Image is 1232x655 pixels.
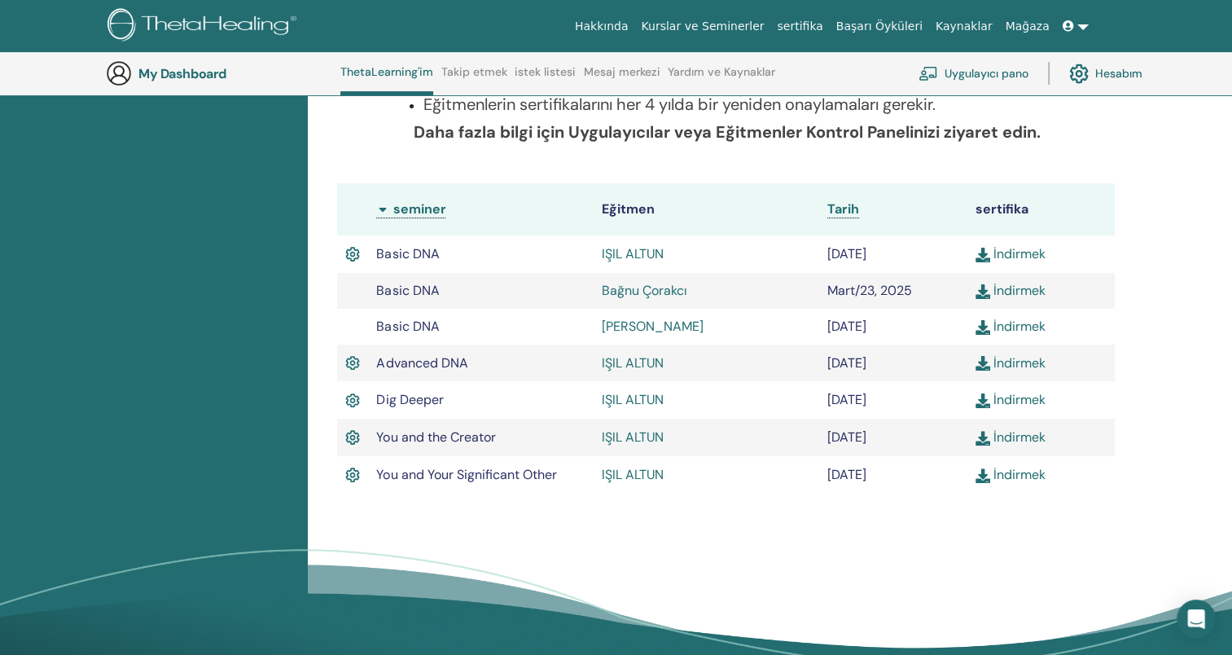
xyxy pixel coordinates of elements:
[345,464,360,486] img: Active Certificate
[602,245,664,262] a: IŞIL ALTUN
[602,429,664,446] a: IŞIL ALTUN
[976,245,1046,262] a: İndirmek
[345,390,360,411] img: Active Certificate
[602,318,704,335] a: [PERSON_NAME]
[976,320,990,335] img: download.svg
[441,65,507,91] a: Takip etmek
[976,318,1046,335] a: İndirmek
[819,419,967,456] td: [DATE]
[1069,59,1089,87] img: cog.svg
[602,354,664,371] a: IŞIL ALTUN
[414,121,1041,143] b: Daha fazla bilgi için Uygulayıcılar veya Eğitmenler Kontrol Panelinizi ziyaret edin.
[967,183,1115,235] th: sertifika
[976,356,990,371] img: download.svg
[819,456,967,494] td: [DATE]
[1177,600,1216,639] div: Open Intercom Messenger
[976,284,990,299] img: download.svg
[602,466,664,483] a: IŞIL ALTUN
[919,66,938,81] img: chalkboard-teacher.svg
[602,282,687,299] a: Bağnu Çorakcı
[919,55,1028,91] a: Uygulayıcı pano
[976,248,990,262] img: download.svg
[976,429,1046,446] a: İndirmek
[376,318,439,335] span: Basic DNA
[819,381,967,419] td: [DATE]
[376,391,443,408] span: Dig Deeper
[819,309,967,345] td: [DATE]
[976,466,1046,483] a: İndirmek
[376,354,467,371] span: Advanced DNA
[568,11,635,42] a: Hakkında
[819,235,967,273] td: [DATE]
[976,282,1046,299] a: İndirmek
[106,60,132,86] img: generic-user-icon.jpg
[376,466,556,483] span: You and Your Significant Other
[830,11,929,42] a: Başarı Öyküleri
[107,8,302,45] img: logo.png
[376,429,495,446] span: You and the Creator
[929,11,999,42] a: Kaynaklar
[634,11,770,42] a: Kurslar ve Seminerler
[976,468,990,483] img: download.svg
[819,345,967,382] td: [DATE]
[976,354,1046,371] a: İndirmek
[340,65,433,95] a: ThetaLearning'im
[594,183,819,235] th: Eğitmen
[827,200,859,218] a: Tarih
[345,244,360,265] img: Active Certificate
[602,391,664,408] a: IŞIL ALTUN
[376,282,439,299] span: Basic DNA
[668,65,775,91] a: Yardım ve Kaynaklar
[345,353,360,374] img: Active Certificate
[770,11,829,42] a: sertifika
[819,273,967,309] td: Mart/23, 2025
[976,393,990,408] img: download.svg
[345,427,360,448] img: Active Certificate
[376,245,439,262] span: Basic DNA
[976,431,990,446] img: download.svg
[998,11,1055,42] a: Mağaza
[138,66,301,81] h3: My Dashboard
[827,200,859,218] span: Tarih
[976,391,1046,408] a: İndirmek
[515,65,576,91] a: istek listesi
[1069,55,1142,91] a: Hesabım
[423,92,1048,116] p: Eğitmenlerin sertifikalarını her 4 yılda bir yeniden onaylamaları gerekir.
[584,65,660,91] a: Mesaj merkezi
